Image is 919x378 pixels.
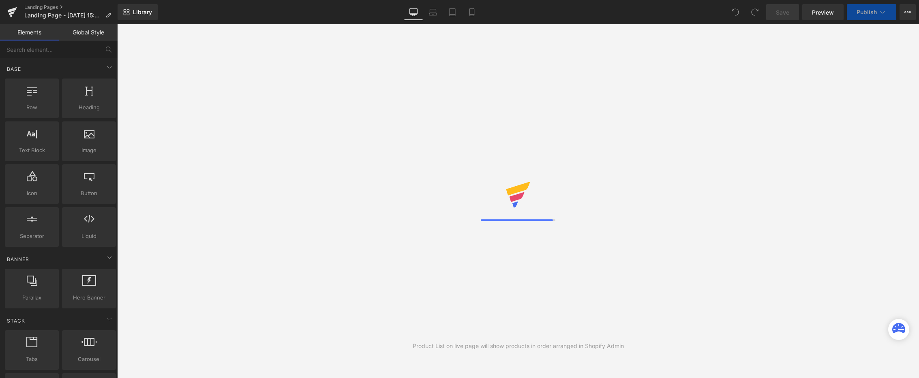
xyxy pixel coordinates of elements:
[64,103,114,112] span: Heading
[7,103,56,112] span: Row
[7,355,56,363] span: Tabs
[7,189,56,197] span: Icon
[462,4,482,20] a: Mobile
[7,293,56,302] span: Parallax
[64,189,114,197] span: Button
[64,293,114,302] span: Hero Banner
[7,146,56,155] span: Text Block
[118,4,158,20] a: New Library
[900,4,916,20] button: More
[812,8,834,17] span: Preview
[133,8,152,16] span: Library
[64,232,114,240] span: Liquid
[64,355,114,363] span: Carousel
[443,4,462,20] a: Tablet
[423,4,443,20] a: Laptop
[24,12,102,19] span: Landing Page - [DATE] 15:01:49
[6,65,22,73] span: Base
[59,24,118,40] a: Global Style
[727,4,743,20] button: Undo
[64,146,114,155] span: Image
[24,4,118,11] a: Landing Pages
[404,4,423,20] a: Desktop
[847,4,896,20] button: Publish
[7,232,56,240] span: Separator
[747,4,763,20] button: Redo
[776,8,789,17] span: Save
[802,4,844,20] a: Preview
[857,9,877,15] span: Publish
[413,342,624,350] div: Product List on live page will show products in order arranged in Shopify Admin
[6,317,26,325] span: Stack
[6,255,30,263] span: Banner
